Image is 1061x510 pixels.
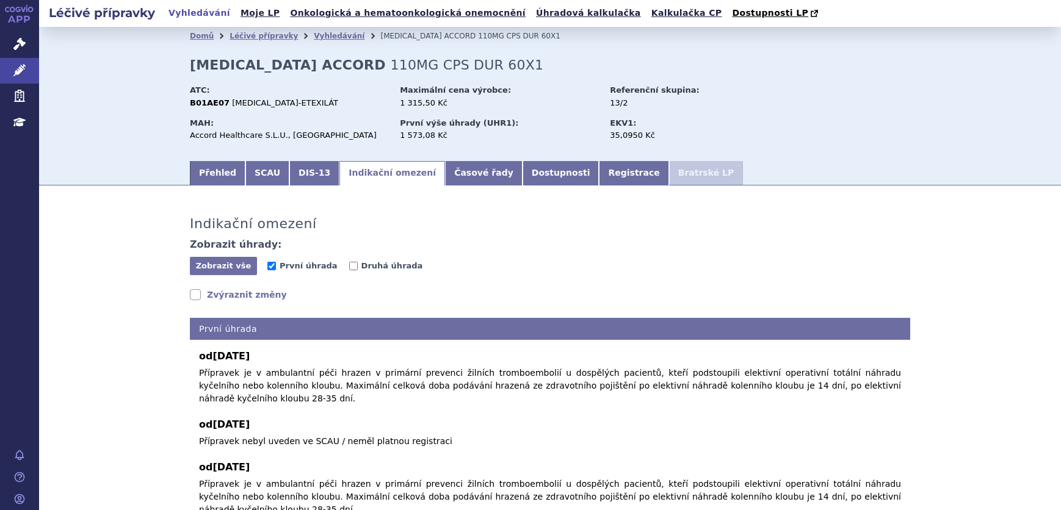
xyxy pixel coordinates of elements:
strong: Maximální cena výrobce: [400,85,511,95]
a: Zvýraznit změny [190,289,287,301]
a: Přehled [190,161,245,185]
span: [DATE] [212,350,250,362]
a: Domů [190,32,214,40]
h4: První úhrada [190,318,910,340]
span: Zobrazit vše [196,261,252,270]
input: Druhá úhrada [349,262,358,270]
h3: Indikační omezení [190,216,317,232]
span: Dostupnosti LP [732,8,808,18]
span: [DATE] [212,418,250,430]
button: Zobrazit vše [190,257,257,275]
h4: Zobrazit úhrady: [190,239,282,251]
strong: První výše úhrady (UHR1): [400,118,518,127]
strong: MAH: [190,118,214,127]
a: DIS-13 [289,161,339,185]
p: Přípravek nebyl uveden ve SCAU / neměl platnou registraci [199,435,901,448]
span: První úhrada [280,261,337,270]
a: Časové řady [445,161,523,185]
b: od [199,349,901,364]
span: 110MG CPS DUR 60X1 [478,32,560,40]
div: 1 315,50 Kč [400,98,598,109]
div: Accord Healthcare S.L.U., [GEOGRAPHIC_DATA] [190,130,388,141]
a: Kalkulačka CP [648,5,726,21]
a: Dostupnosti LP [728,5,824,22]
a: Registrace [599,161,668,185]
div: 1 573,08 Kč [400,130,598,141]
a: Indikační omezení [339,161,445,185]
a: SCAU [245,161,289,185]
span: [MEDICAL_DATA] ACCORD [380,32,476,40]
strong: B01AE07 [190,98,230,107]
div: 13/2 [610,98,747,109]
a: Onkologická a hematoonkologická onemocnění [286,5,529,21]
p: Přípravek je v ambulantní péči hrazen v primární prevenci žilních tromboembolií u dospělých pacie... [199,367,901,405]
a: Vyhledávání [165,5,234,21]
strong: Referenční skupina: [610,85,699,95]
input: První úhrada [267,262,276,270]
span: [MEDICAL_DATA]-ETEXILÁT [232,98,338,107]
strong: EKV1: [610,118,636,127]
a: Moje LP [237,5,283,21]
a: Léčivé přípravky [230,32,298,40]
strong: [MEDICAL_DATA] ACCORD [190,57,386,73]
span: [DATE] [212,461,250,473]
span: 110MG CPS DUR 60X1 [391,57,544,73]
b: od [199,460,901,475]
div: 35,0950 Kč [610,130,747,141]
strong: ATC: [190,85,210,95]
a: Dostupnosti [523,161,599,185]
a: Vyhledávání [314,32,364,40]
a: Úhradová kalkulačka [532,5,645,21]
b: od [199,417,901,432]
span: Druhá úhrada [361,261,423,270]
h2: Léčivé přípravky [39,4,165,21]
